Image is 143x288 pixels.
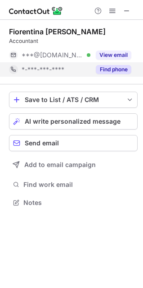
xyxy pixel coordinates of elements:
[24,161,96,168] span: Add to email campaign
[9,37,138,45] div: Accountant
[96,51,131,60] button: Reveal Button
[23,199,134,207] span: Notes
[9,92,138,108] button: save-profile-one-click
[9,135,138,151] button: Send email
[25,118,121,125] span: AI write personalized message
[22,51,84,59] span: ***@[DOMAIN_NAME]
[25,96,122,103] div: Save to List / ATS / CRM
[9,196,138,209] button: Notes
[9,178,138,191] button: Find work email
[9,5,63,16] img: ContactOut v5.3.10
[23,181,134,189] span: Find work email
[25,139,59,147] span: Send email
[9,157,138,173] button: Add to email campaign
[9,27,106,36] div: Fiorentina [PERSON_NAME]
[96,65,131,74] button: Reveal Button
[9,113,138,130] button: AI write personalized message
